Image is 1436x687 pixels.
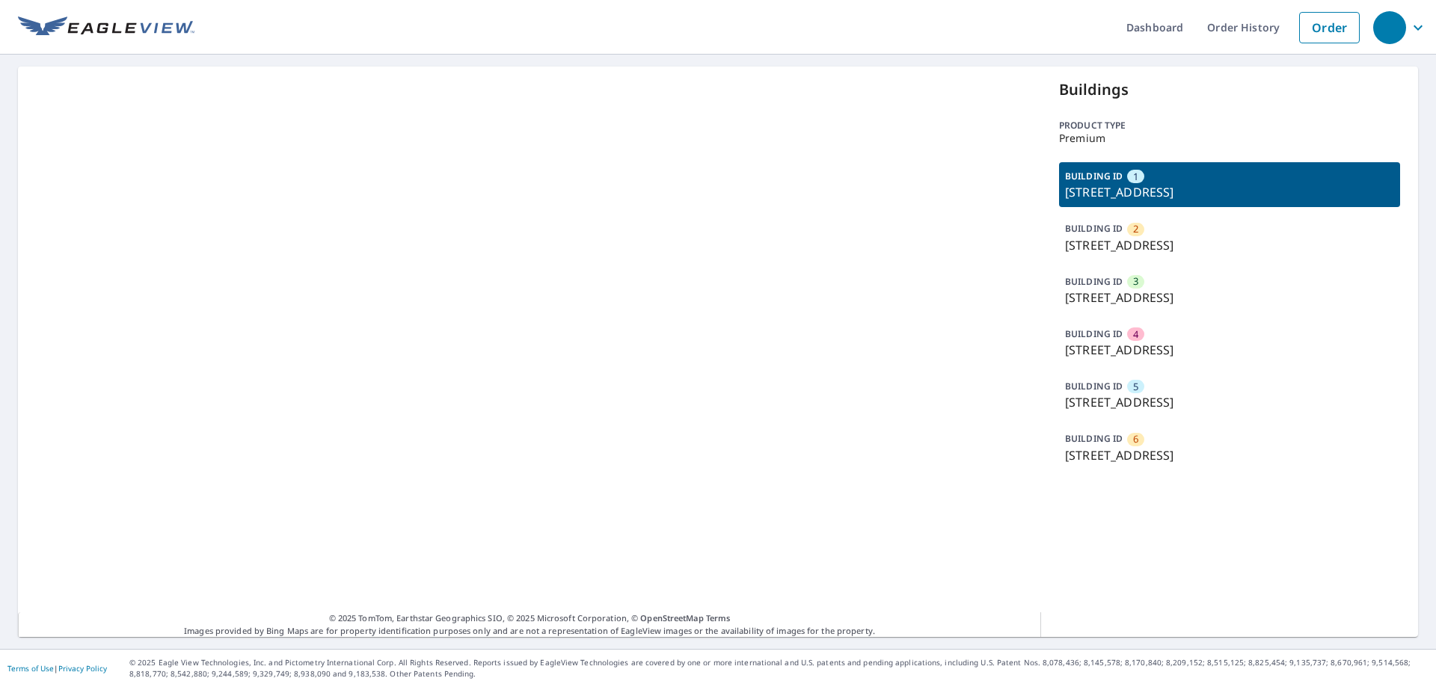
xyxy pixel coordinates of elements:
span: 3 [1133,274,1138,289]
p: Premium [1059,132,1400,144]
span: 6 [1133,432,1138,446]
p: [STREET_ADDRESS] [1065,236,1394,254]
p: [STREET_ADDRESS] [1065,341,1394,359]
p: BUILDING ID [1065,432,1123,445]
img: EV Logo [18,16,194,39]
a: Terms [706,612,731,623]
span: 2 [1133,222,1138,236]
p: BUILDING ID [1065,170,1123,182]
span: 4 [1133,327,1138,342]
p: BUILDING ID [1065,222,1123,235]
p: [STREET_ADDRESS] [1065,446,1394,464]
span: © 2025 TomTom, Earthstar Geographics SIO, © 2025 Microsoft Corporation, © [329,612,731,625]
p: [STREET_ADDRESS] [1065,393,1394,411]
a: Privacy Policy [58,663,107,674]
p: Images provided by Bing Maps are for property identification purposes only and are not a represen... [18,612,1041,637]
p: [STREET_ADDRESS] [1065,183,1394,201]
a: Order [1299,12,1360,43]
span: 5 [1133,380,1138,394]
p: [STREET_ADDRESS] [1065,289,1394,306]
p: BUILDING ID [1065,380,1123,392]
a: Terms of Use [7,663,54,674]
p: © 2025 Eagle View Technologies, Inc. and Pictometry International Corp. All Rights Reserved. Repo... [129,657,1429,680]
a: OpenStreetMap [640,612,703,623]
p: BUILDING ID [1065,275,1123,288]
p: | [7,664,107,673]
p: Buildings [1059,78,1400,101]
p: BUILDING ID [1065,327,1123,340]
span: 1 [1133,170,1138,184]
p: Product type [1059,119,1400,132]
